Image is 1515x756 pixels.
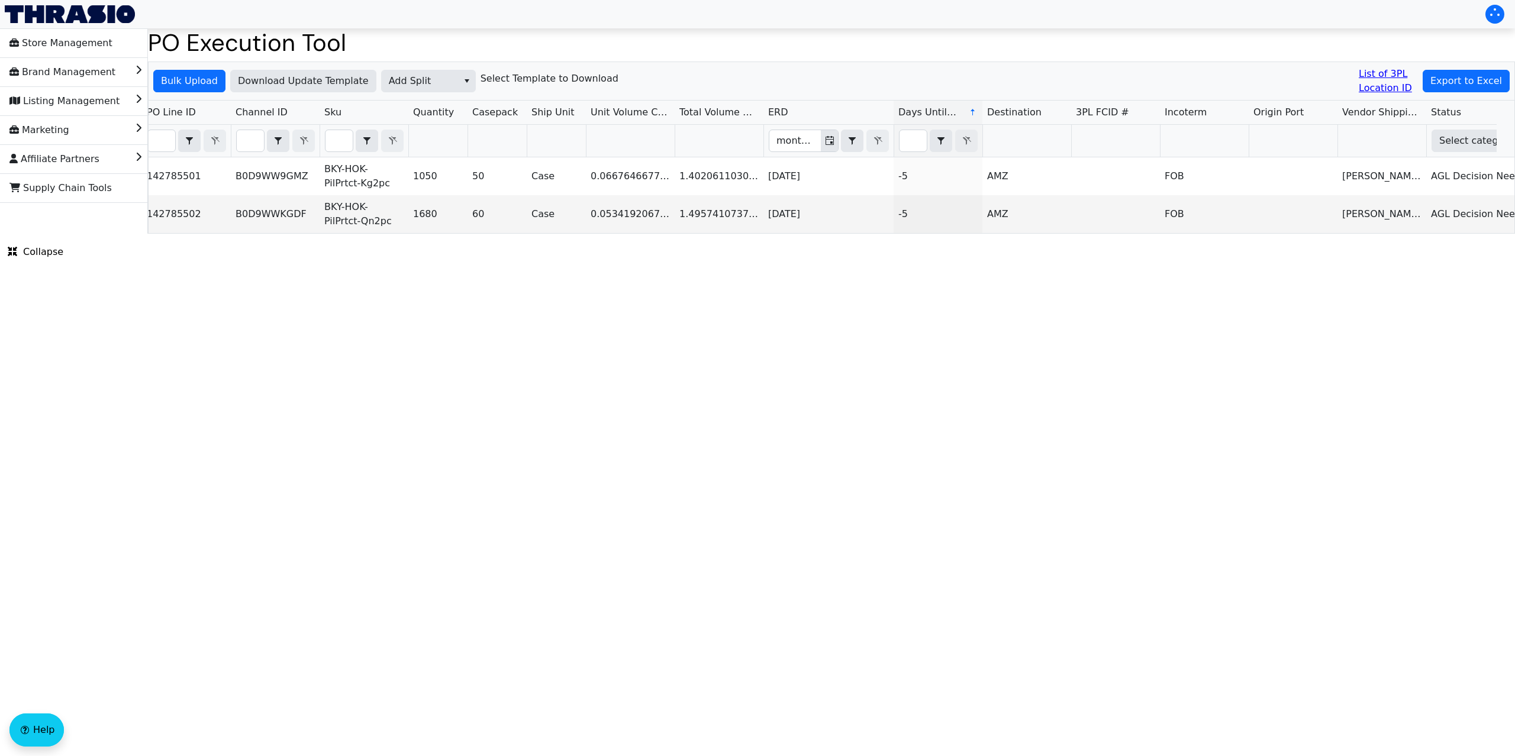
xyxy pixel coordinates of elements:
[586,157,675,195] td: 0.06676466776072
[9,179,112,198] span: Supply Chain Tools
[930,130,952,151] button: select
[842,130,863,151] button: select
[267,130,289,152] span: Choose Operator
[679,105,759,119] span: Total Volume CBM
[230,70,376,92] button: Download Update Template
[320,195,408,233] td: BKY-HOK-PilPrtct-Qn2pc
[142,195,231,233] td: 142785502
[458,70,475,92] button: select
[894,195,982,233] td: -5
[586,195,675,233] td: 0.05341920670976
[894,157,982,195] td: -5
[481,73,618,84] h6: Select Template to Download
[1337,157,1426,195] td: [PERSON_NAME] Hangzhou Jinhong Sanniao Down Products CO.,Ltd [GEOGRAPHIC_DATA] [GEOGRAPHIC_DATA] ...
[769,130,821,151] input: Filter
[1076,105,1129,119] span: 3PL FCID #
[356,130,378,151] button: select
[325,130,353,151] input: Filter
[982,195,1071,233] td: AMZ
[356,130,378,152] span: Choose Operator
[320,125,408,157] th: Filter
[1430,74,1502,88] span: Export to Excel
[1253,105,1304,119] span: Origin Port
[320,157,408,195] td: BKY-HOK-PilPrtct-Kg2pc
[1342,105,1421,119] span: Vendor Shipping Address
[841,130,863,152] span: Choose Operator
[9,34,112,53] span: Store Management
[5,5,135,23] img: Thrasio Logo
[148,130,175,151] input: Filter
[763,195,894,233] td: [DATE]
[231,157,320,195] td: B0D9WW9GMZ
[1359,67,1418,95] a: List of 3PL Location ID
[468,195,527,233] td: 60
[153,70,225,92] button: Bulk Upload
[763,157,894,195] td: [DATE]
[591,105,670,119] span: Unit Volume CBM
[821,130,838,151] button: Toggle calendar
[9,150,99,169] span: Affiliate Partners
[898,105,959,119] span: Days Until ERD
[527,157,586,195] td: Case
[531,105,575,119] span: Ship Unit
[768,105,788,119] span: ERD
[237,130,264,151] input: Filter
[178,130,201,152] span: Choose Operator
[894,125,982,157] th: Filter
[763,125,894,157] th: Filter
[1160,157,1249,195] td: FOB
[1431,105,1461,119] span: Status
[179,130,200,151] button: select
[408,195,468,233] td: 1680
[675,195,763,233] td: 1.495741073792
[236,105,288,119] span: Channel ID
[527,195,586,233] td: Case
[33,723,54,737] span: Help
[472,105,518,119] span: Casepack
[900,130,927,151] input: Filter
[9,63,115,82] span: Brand Management
[238,74,369,88] span: Download Update Template
[413,105,454,119] span: Quantity
[1165,105,1207,119] span: Incoterm
[9,121,69,140] span: Marketing
[8,245,63,259] span: Collapse
[267,130,289,151] button: select
[1439,134,1513,148] span: Select category
[142,157,231,195] td: 142785501
[147,105,196,119] span: PO Line ID
[1160,195,1249,233] td: FOB
[161,74,218,88] span: Bulk Upload
[982,157,1071,195] td: AMZ
[231,125,320,157] th: Filter
[468,157,527,195] td: 50
[987,105,1042,119] span: Destination
[9,92,120,111] span: Listing Management
[142,125,231,157] th: Filter
[408,157,468,195] td: 1050
[1423,70,1510,92] button: Export to Excel
[324,105,341,119] span: Sku
[9,713,64,747] button: Help floatingactionbutton
[930,130,952,152] span: Choose Operator
[1337,195,1426,233] td: [PERSON_NAME] Hangzhou Jinhong Sanniao Down Products CO.,Ltd [GEOGRAPHIC_DATA] [GEOGRAPHIC_DATA] ...
[231,195,320,233] td: B0D9WWKGDF
[148,28,1515,57] h1: PO Execution Tool
[389,74,451,88] span: Add Split
[675,157,763,195] td: 1.402061103093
